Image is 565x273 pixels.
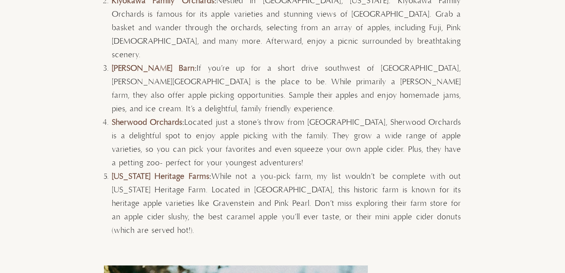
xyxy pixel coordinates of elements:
li: If you’re up for a short drive southwest of [GEOGRAPHIC_DATA], [PERSON_NAME][GEOGRAPHIC_DATA] is ... [112,62,461,116]
strong: : [112,64,197,74]
a: Sherwood Orchards [112,118,183,128]
li: Located just a stone’s throw from [GEOGRAPHIC_DATA], Sherwood Orchards is a delightful spot to en... [112,116,461,170]
a: [US_STATE] Heritage Farms [112,172,209,182]
li: While not a you-pick farm, my list wouldn’t be complete with out [US_STATE] Heritage Farm. Locate... [112,170,461,238]
strong: : [112,172,211,182]
a: [PERSON_NAME] Barn [112,64,195,74]
strong: : [112,118,184,128]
